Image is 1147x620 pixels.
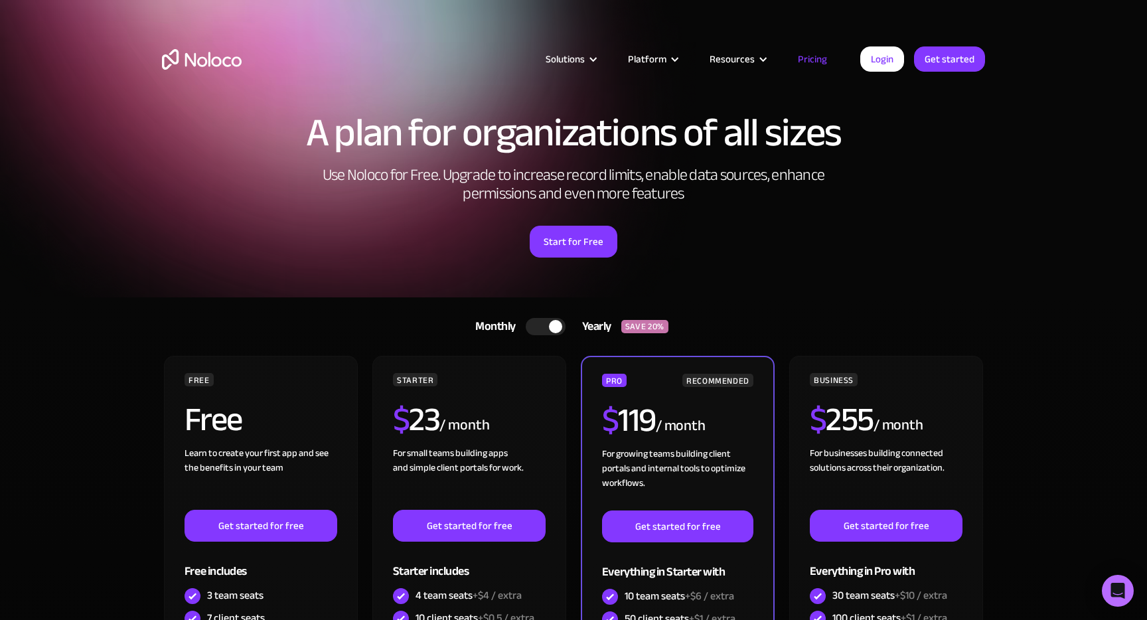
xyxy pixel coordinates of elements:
div: PRO [602,374,627,387]
div: For growing teams building client portals and internal tools to optimize workflows. [602,447,753,510]
span: $ [393,388,410,451]
div: FREE [185,373,214,386]
a: Get started for free [810,510,962,542]
div: BUSINESS [810,373,858,386]
span: +$4 / extra [473,585,522,605]
a: Get started [914,46,985,72]
span: +$6 / extra [685,586,734,606]
div: STARTER [393,373,437,386]
h1: A plan for organizations of all sizes [162,113,985,153]
div: For small teams building apps and simple client portals for work. ‍ [393,446,546,510]
div: 10 team seats [625,589,734,603]
a: Get started for free [393,510,546,542]
div: RECOMMENDED [682,374,753,387]
div: Resources [693,50,781,68]
div: 3 team seats [207,588,264,603]
a: Start for Free [530,226,617,258]
div: Everything in Pro with [810,542,962,585]
div: Everything in Starter with [602,542,753,585]
a: Pricing [781,50,844,68]
div: / month [439,415,489,436]
h2: Free [185,403,242,436]
a: Login [860,46,904,72]
span: $ [810,388,826,451]
h2: 255 [810,403,874,436]
div: Starter includes [393,542,546,585]
h2: Use Noloco for Free. Upgrade to increase record limits, enable data sources, enhance permissions ... [308,166,839,203]
span: +$10 / extra [895,585,947,605]
a: Get started for free [602,510,753,542]
div: For businesses building connected solutions across their organization. ‍ [810,446,962,510]
div: 30 team seats [832,588,947,603]
div: Solutions [529,50,611,68]
div: Platform [628,50,666,68]
a: Get started for free [185,510,337,542]
div: Resources [710,50,755,68]
div: 4 team seats [416,588,522,603]
div: Solutions [546,50,585,68]
div: / month [874,415,923,436]
span: $ [602,389,619,451]
h2: 23 [393,403,440,436]
div: / month [656,416,706,437]
div: Learn to create your first app and see the benefits in your team ‍ [185,446,337,510]
div: Monthly [459,317,526,337]
a: home [162,49,242,70]
h2: 119 [602,404,656,437]
div: Free includes [185,542,337,585]
div: SAVE 20% [621,320,668,333]
div: Platform [611,50,693,68]
div: Yearly [566,317,621,337]
div: Open Intercom Messenger [1102,575,1134,607]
